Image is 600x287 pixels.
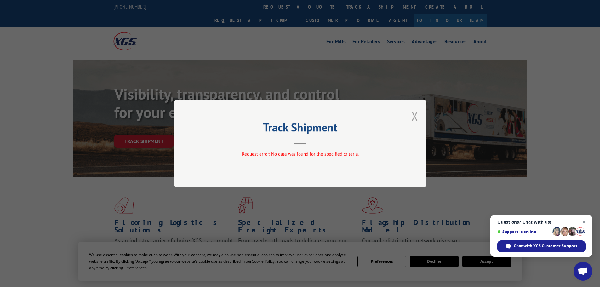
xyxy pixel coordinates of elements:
span: Chat with XGS Customer Support [514,243,577,249]
span: Questions? Chat with us! [497,220,586,225]
span: Request error: No data was found for the specified criteria. [242,151,358,157]
button: Close modal [411,108,418,124]
div: Open chat [574,262,592,281]
span: Support is online [497,229,550,234]
h2: Track Shipment [206,123,395,135]
div: Chat with XGS Customer Support [497,240,586,252]
span: Close chat [580,218,588,226]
